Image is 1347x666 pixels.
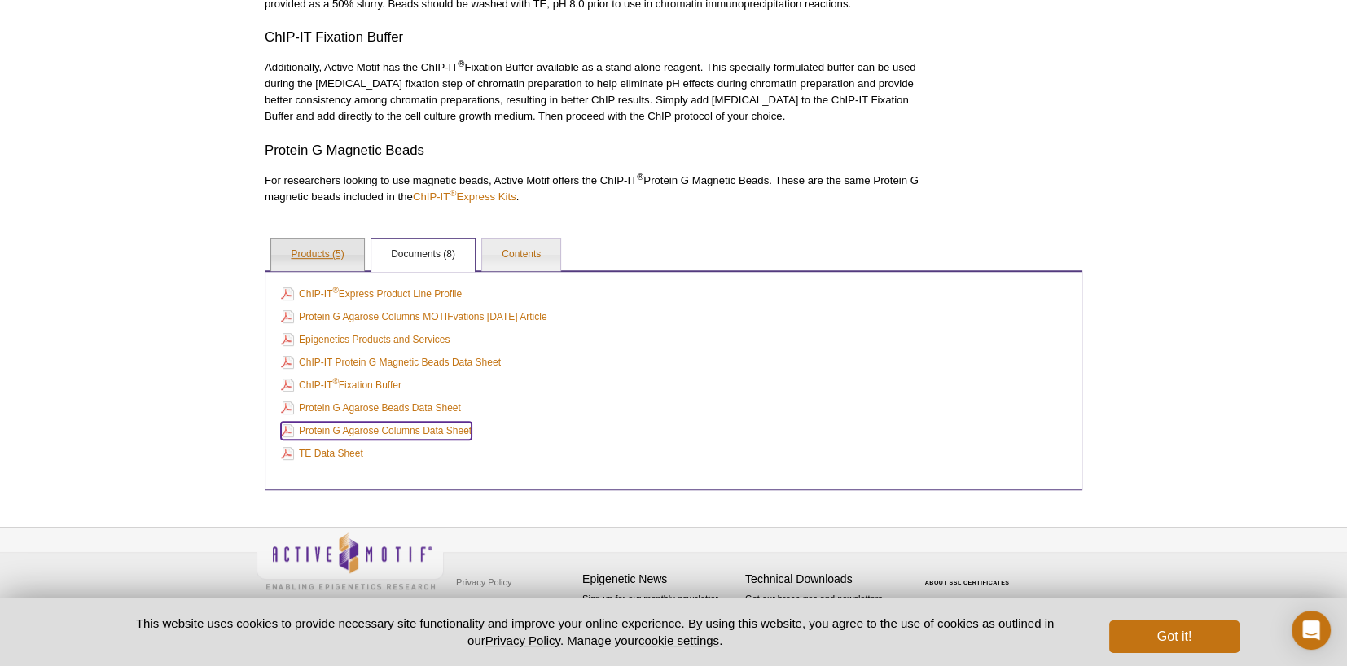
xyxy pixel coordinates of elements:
a: Contents [482,239,560,271]
p: Get our brochures and newsletters, or request them by mail. [745,592,900,633]
table: Click to Verify - This site chose Symantec SSL for secure e-commerce and confidential communicati... [908,556,1030,592]
a: Privacy Policy [485,633,560,647]
a: Products (5) [271,239,363,271]
a: Epigenetics Products and Services [281,331,450,348]
a: Protein G Agarose Columns MOTIFvations [DATE] Article [281,308,547,326]
a: Terms & Conditions [452,594,537,619]
h4: Technical Downloads [745,572,900,586]
img: Active Motif, [257,528,444,594]
a: ABOUT SSL CERTIFICATES [925,580,1010,585]
a: ChIP-IT®Express Product Line Profile [281,285,462,303]
a: Privacy Policy [452,570,516,594]
div: Open Intercom Messenger [1292,611,1331,650]
a: ChIP-IT Protein G Magnetic Beads Data Sheet [281,353,501,371]
a: Protein G Agarose Beads Data Sheet [281,399,461,417]
a: Protein G Agarose Columns Data Sheet [281,422,472,440]
p: Sign up for our monthly newsletter highlighting recent publications in the field of epigenetics. [582,592,737,647]
h4: Epigenetic News [582,572,737,586]
sup: ® [332,286,338,295]
h3: Protein G Magnetic Beads [265,141,928,160]
button: cookie settings [638,633,719,647]
sup: ® [332,377,338,386]
a: ChIP-IT®Fixation Buffer [281,376,401,394]
button: Got it! [1109,620,1240,653]
p: Additionally, Active Motif has the ChIP-IT Fixation Buffer available as a stand alone reagent. Th... [265,59,928,125]
a: Documents (8) [371,239,475,271]
sup: ® [450,188,456,198]
p: This website uses cookies to provide necessary site functionality and improve your online experie... [107,615,1082,649]
h3: ChIP-IT Fixation Buffer [265,28,928,47]
a: TE Data Sheet [281,445,363,462]
a: ChIP-IT®Express Kits [413,191,516,203]
p: For researchers looking to use magnetic beads, Active Motif offers the ChIP-IT Protein G Magnetic... [265,173,928,205]
sup: ® [637,172,643,182]
sup: ® [458,59,464,68]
